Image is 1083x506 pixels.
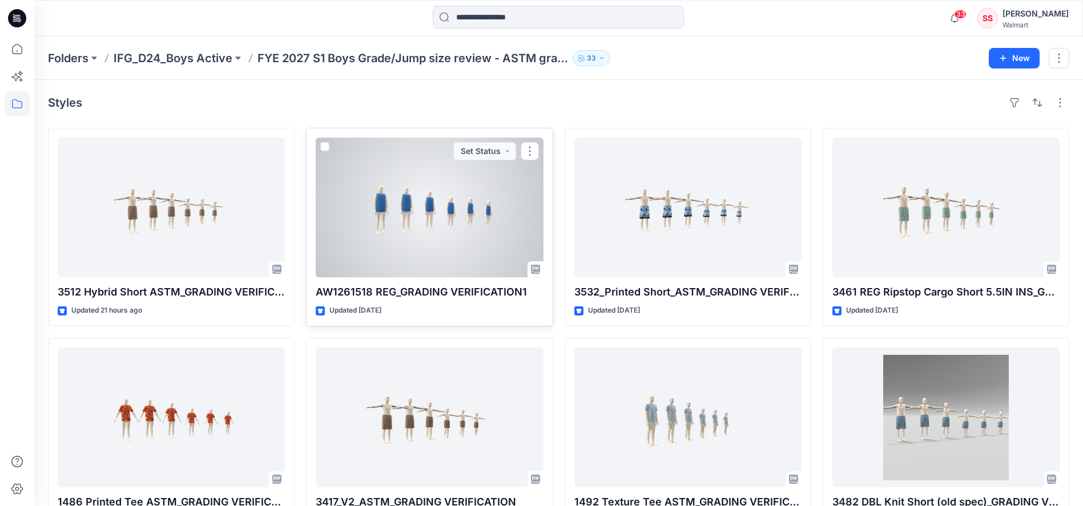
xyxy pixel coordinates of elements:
p: 3512 Hybrid Short ASTM_GRADING VERIFICATION [58,284,285,300]
h4: Styles [48,96,82,110]
a: AW1261518 REG_GRADING VERIFICATION1 [316,137,543,277]
a: 3532_Printed Short_ASTM_GRADING VERIFICATION [574,137,802,277]
button: New [989,48,1040,68]
a: 1486 Printed Tee ASTM_GRADING VERIFICATION [58,347,285,487]
a: 3417_V2_ASTM_GRADING VERIFICATION [316,347,543,487]
div: Walmart [1003,21,1069,29]
p: Updated [DATE] [588,305,640,317]
a: 1492 Texture Tee ASTM_GRADING VERIFICATION [574,347,802,487]
a: IFG_D24_Boys Active [114,50,232,66]
p: 3461 REG Ripstop Cargo Short 5.5IN INS_GRADING VERIFICATION [832,284,1060,300]
span: 33 [954,10,967,19]
p: Updated [DATE] [846,305,898,317]
a: Folders [48,50,88,66]
p: Updated 21 hours ago [71,305,142,317]
div: SS [977,8,998,29]
p: AW1261518 REG_GRADING VERIFICATION1 [316,284,543,300]
p: 33 [587,52,596,64]
button: 33 [573,50,610,66]
a: 3482 DBL Knit Short (old spec)_GRADING VERIFICATION2 [832,347,1060,487]
div: [PERSON_NAME] [1003,7,1069,21]
p: 3532_Printed Short_ASTM_GRADING VERIFICATION [574,284,802,300]
p: Updated [DATE] [329,305,381,317]
a: 3461 REG Ripstop Cargo Short 5.5IN INS_GRADING VERIFICATION [832,137,1060,277]
p: FYE 2027 S1 Boys Grade/Jump size review - ASTM grades [257,50,568,66]
a: 3512 Hybrid Short ASTM_GRADING VERIFICATION [58,137,285,277]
